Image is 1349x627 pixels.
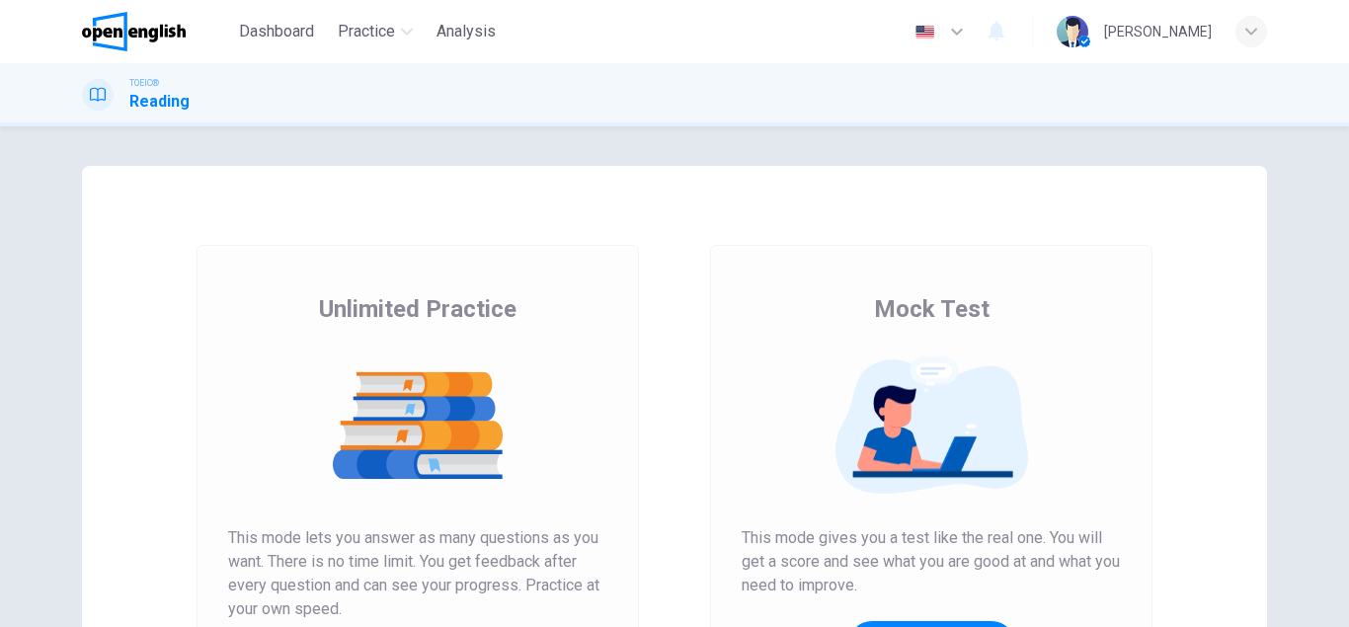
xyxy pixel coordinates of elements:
[129,90,190,114] h1: Reading
[1104,20,1212,43] div: [PERSON_NAME]
[429,14,504,49] button: Analysis
[129,76,159,90] span: TOEIC®
[913,25,937,39] img: en
[874,293,990,325] span: Mock Test
[239,20,314,43] span: Dashboard
[330,14,421,49] button: Practice
[228,526,607,621] span: This mode lets you answer as many questions as you want. There is no time limit. You get feedback...
[231,14,322,49] button: Dashboard
[742,526,1121,597] span: This mode gives you a test like the real one. You will get a score and see what you are good at a...
[338,20,395,43] span: Practice
[82,12,231,51] a: OpenEnglish logo
[436,20,496,43] span: Analysis
[1057,16,1088,47] img: Profile picture
[319,293,516,325] span: Unlimited Practice
[82,12,186,51] img: OpenEnglish logo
